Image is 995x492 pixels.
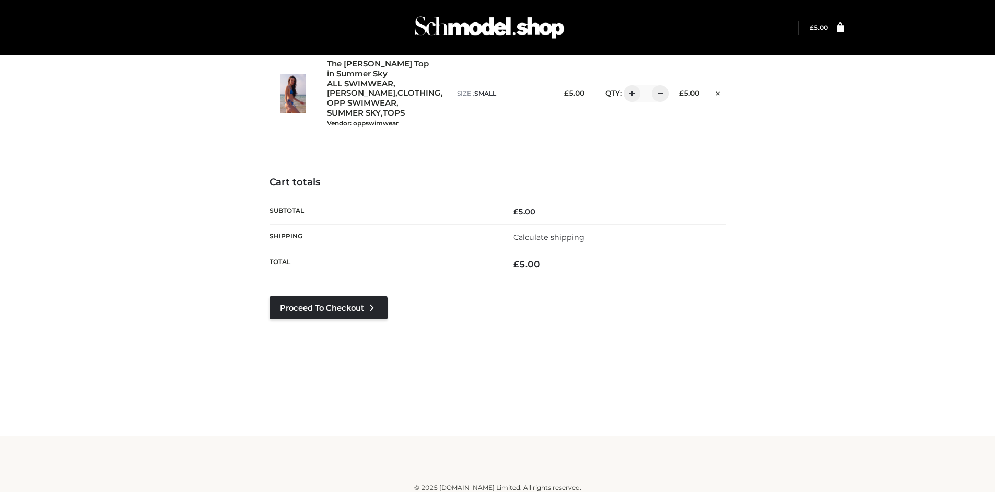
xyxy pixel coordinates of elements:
a: TOPS [383,108,405,118]
bdi: 5.00 [513,259,540,269]
th: Subtotal [270,199,498,224]
th: Total [270,250,498,278]
span: £ [513,207,518,216]
span: £ [564,89,569,97]
span: £ [679,89,684,97]
p: size : [457,89,546,98]
bdi: 5.00 [564,89,584,97]
bdi: 5.00 [513,207,535,216]
a: OPP SWIMWEAR [327,98,396,108]
span: SMALL [474,89,496,97]
a: The [PERSON_NAME] Top in Summer Sky [327,59,435,79]
bdi: 5.00 [810,24,828,31]
a: Calculate shipping [513,233,584,242]
a: [PERSON_NAME] [327,88,395,98]
a: SUMMER SKY [327,108,381,118]
th: Shipping [270,225,498,250]
div: , , , , , [327,59,447,128]
a: ALL SWIMWEAR [327,79,393,89]
img: Schmodel Admin 964 [411,7,568,48]
small: Vendor: oppswimwear [327,119,399,127]
bdi: 5.00 [679,89,699,97]
a: CLOTHING [397,88,441,98]
a: Proceed to Checkout [270,296,388,319]
span: £ [810,24,814,31]
a: £5.00 [810,24,828,31]
div: QTY: [595,85,661,102]
span: £ [513,259,519,269]
h4: Cart totals [270,177,726,188]
a: Remove this item [710,85,725,99]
